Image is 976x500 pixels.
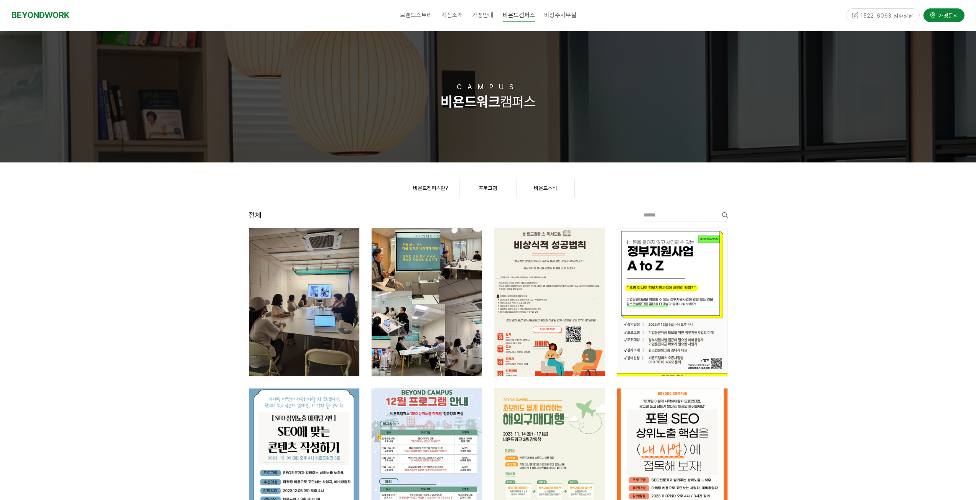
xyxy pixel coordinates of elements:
[517,180,574,197] a: 비욘드소식
[503,8,535,22] span: 비욘드캠퍼스
[459,180,517,197] a: 프로그램
[249,209,262,222] header: 전체
[544,11,576,19] span: 비상주사무실
[441,93,536,110] span: 캠퍼스
[472,11,494,19] span: 가맹안내
[413,185,448,191] span: 비욘드캠퍼스란?
[534,185,557,191] span: 비욘드소식
[923,8,964,22] a: 가맹문의
[12,8,69,22] a: BEYONDWORK
[859,12,914,20] span: 1522-6063 입주상담
[395,6,437,25] a: 브랜드스토리
[457,83,519,91] span: CAMPUS
[479,185,497,191] span: 프로그램
[846,8,920,22] a: 1522-6063 입주상담
[540,6,581,25] a: 비상주사무실
[936,12,958,20] span: 가맹문의
[437,6,467,25] a: 지점소개
[400,11,432,19] span: 브랜드스토리
[498,6,540,25] a: 비욘드캠퍼스
[441,11,463,19] span: 지점소개
[441,93,500,110] strong: 비욘드워크
[402,180,459,197] a: 비욘드캠퍼스란?
[467,6,498,25] a: 가맹안내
